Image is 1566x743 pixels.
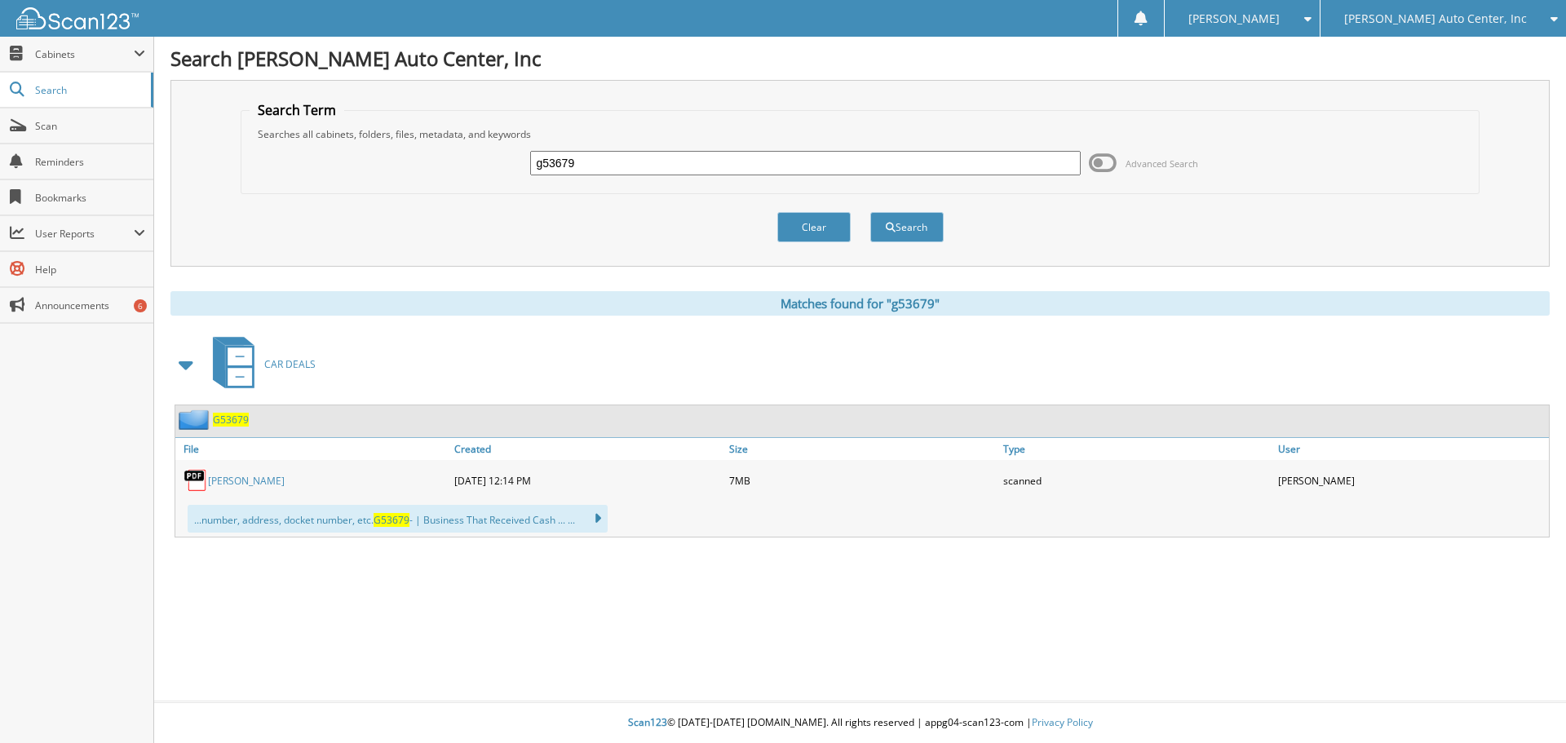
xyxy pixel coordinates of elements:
[35,263,145,276] span: Help
[999,438,1274,460] a: Type
[450,464,725,497] div: [DATE] 12:14 PM
[870,212,944,242] button: Search
[170,45,1550,72] h1: Search [PERSON_NAME] Auto Center, Inc
[1188,14,1280,24] span: [PERSON_NAME]
[208,474,285,488] a: [PERSON_NAME]
[628,715,667,729] span: Scan123
[35,83,143,97] span: Search
[250,101,344,119] legend: Search Term
[450,438,725,460] a: Created
[154,703,1566,743] div: © [DATE]-[DATE] [DOMAIN_NAME]. All rights reserved | appg04-scan123-com |
[35,227,134,241] span: User Reports
[1126,157,1198,170] span: Advanced Search
[16,7,139,29] img: scan123-logo-white.svg
[179,409,213,430] img: folder2.png
[264,357,316,371] span: CAR DEALS
[188,505,608,533] div: ...number, address, docket number, etc. - | Business That Received Cash ... ...
[1344,14,1527,24] span: [PERSON_NAME] Auto Center, Inc
[1274,464,1549,497] div: [PERSON_NAME]
[184,468,208,493] img: PDF.png
[35,47,134,61] span: Cabinets
[35,155,145,169] span: Reminders
[250,127,1471,141] div: Searches all cabinets, folders, files, metadata, and keywords
[203,332,316,396] a: CAR DEALS
[213,413,249,427] a: G53679
[35,191,145,205] span: Bookmarks
[175,438,450,460] a: File
[1274,438,1549,460] a: User
[35,299,145,312] span: Announcements
[777,212,851,242] button: Clear
[35,119,145,133] span: Scan
[134,299,147,312] div: 6
[1032,715,1093,729] a: Privacy Policy
[725,438,1000,460] a: Size
[374,513,409,527] span: G53679
[725,464,1000,497] div: 7MB
[170,291,1550,316] div: Matches found for "g53679"
[999,464,1274,497] div: scanned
